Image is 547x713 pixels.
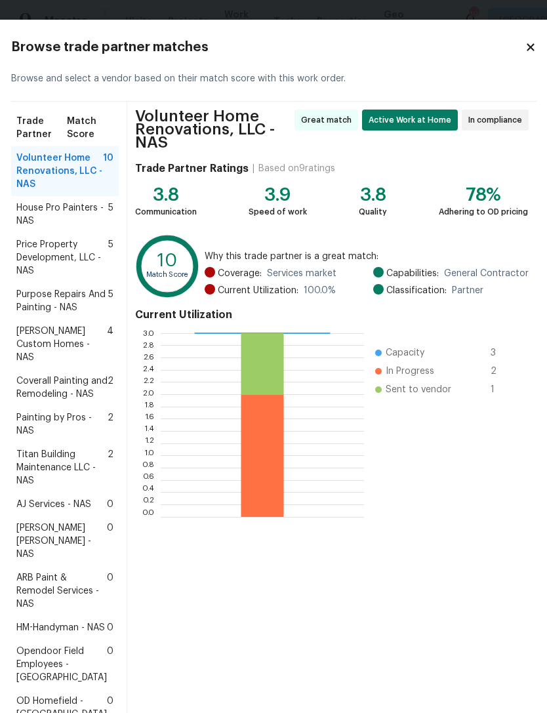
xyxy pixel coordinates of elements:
[16,201,108,228] span: House Pro Painters - NAS
[218,284,298,297] span: Current Utilization:
[108,288,113,314] span: 5
[142,365,154,373] text: 2.4
[107,498,113,511] span: 0
[157,252,177,270] text: 10
[249,205,307,218] div: Speed of work
[16,498,91,511] span: AJ Services - NAS
[108,238,113,277] span: 5
[205,250,528,263] span: Why this trade partner is a great match:
[386,346,424,359] span: Capacity
[386,267,439,280] span: Capabilities:
[135,162,249,175] h4: Trade Partner Ratings
[16,411,108,438] span: Painting by Pros - NAS
[142,500,154,508] text: 0.2
[16,448,108,487] span: Titan Building Maintenance LLC - NAS
[258,162,335,175] div: Based on 9 ratings
[107,571,113,611] span: 0
[103,152,113,191] span: 10
[468,113,527,127] span: In compliance
[386,365,434,378] span: In Progress
[301,113,357,127] span: Great match
[11,41,525,54] h2: Browse trade partner matches
[16,375,108,401] span: Coverall Painting and Remodeling - NAS
[146,272,188,279] text: Match Score
[16,521,107,561] span: [PERSON_NAME] [PERSON_NAME] - NAS
[386,383,451,396] span: Sent to vendor
[249,188,307,201] div: 3.9
[16,288,108,314] span: Purpose Repairs And Painting - NAS
[142,329,154,336] text: 3.0
[491,346,512,359] span: 3
[142,476,154,483] text: 0.6
[369,113,456,127] span: Active Work at Home
[135,205,197,218] div: Communication
[67,115,113,141] span: Match Score
[144,427,154,435] text: 1.4
[16,325,107,364] span: [PERSON_NAME] Custom Homes - NAS
[491,383,512,396] span: 1
[439,188,528,201] div: 78%
[143,378,154,386] text: 2.2
[135,110,291,149] span: Volunteer Home Renovations, LLC - NAS
[11,56,537,102] div: Browse and select a vendor based on their match score with this work order.
[16,645,107,684] span: Opendoor Field Employees - [GEOGRAPHIC_DATA]
[386,284,447,297] span: Classification:
[218,267,262,280] span: Coverage:
[491,365,512,378] span: 2
[144,451,154,459] text: 1.0
[16,238,108,277] span: Price Property Development, LLC - NAS
[144,402,154,410] text: 1.8
[267,267,336,280] span: Services market
[135,188,197,201] div: 3.8
[444,267,529,280] span: General Contractor
[16,621,105,634] span: HM-Handyman - NAS
[108,375,113,401] span: 2
[452,284,483,297] span: Partner
[16,152,103,191] span: Volunteer Home Renovations, LLC - NAS
[249,162,258,175] div: |
[142,390,154,398] text: 2.0
[142,341,154,349] text: 2.8
[107,621,113,634] span: 0
[108,201,113,228] span: 5
[143,354,154,361] text: 2.6
[304,284,336,297] span: 100.0 %
[359,188,387,201] div: 3.8
[108,448,113,487] span: 2
[142,488,154,496] text: 0.4
[135,308,529,321] h4: Current Utilization
[16,571,107,611] span: ARB Paint & Remodel Services - NAS
[107,645,113,684] span: 0
[142,464,154,472] text: 0.8
[144,439,154,447] text: 1.2
[107,325,113,364] span: 4
[359,205,387,218] div: Quality
[108,411,113,438] span: 2
[16,115,68,141] span: Trade Partner
[142,512,154,520] text: 0.0
[107,521,113,561] span: 0
[439,205,528,218] div: Adhering to OD pricing
[144,415,154,422] text: 1.6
